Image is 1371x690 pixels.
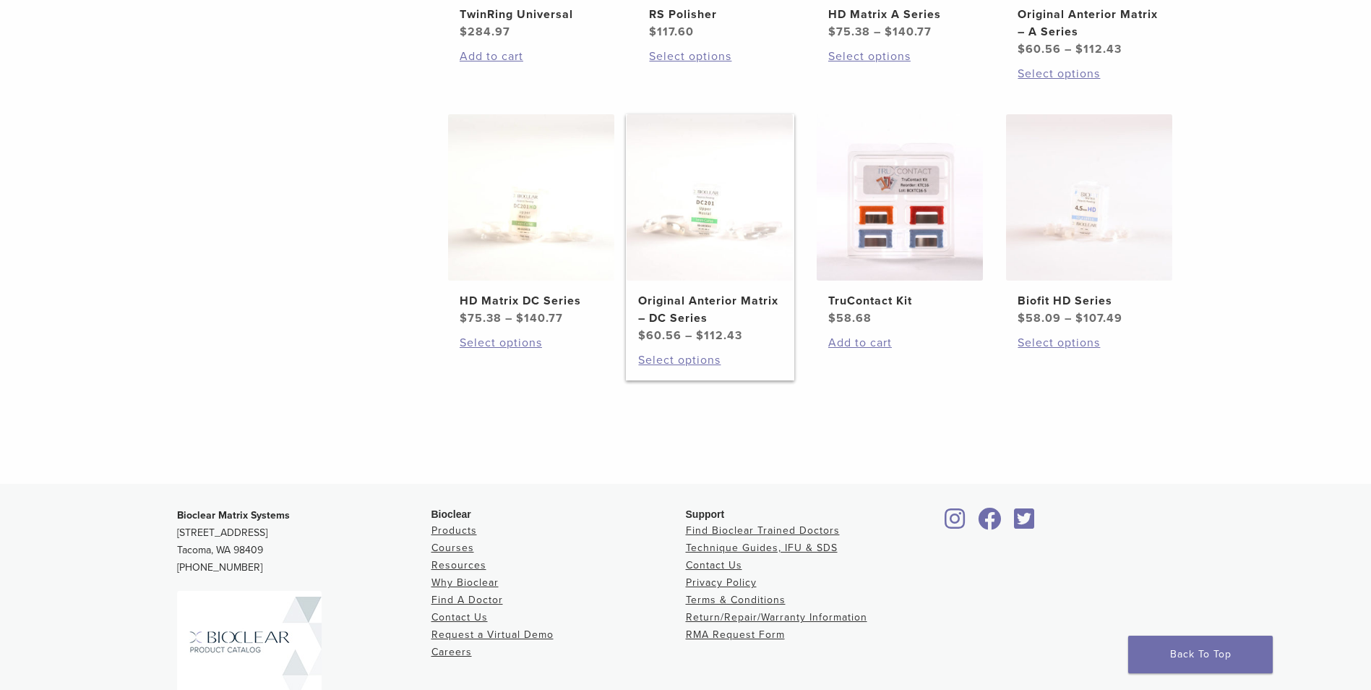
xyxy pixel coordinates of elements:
[460,25,510,39] bdi: 284.97
[1065,311,1072,325] span: –
[817,114,983,281] img: TruContact Kit
[626,114,794,344] a: Original Anterior Matrix - DC SeriesOriginal Anterior Matrix – DC Series
[460,25,468,39] span: $
[638,328,646,343] span: $
[1018,6,1161,41] h2: Original Anterior Matrix – A Series
[460,6,603,23] h2: TwinRing Universal
[649,6,792,23] h2: RS Polisher
[1018,42,1061,56] bdi: 60.56
[1018,65,1161,82] a: Select options for “Original Anterior Matrix - A Series”
[1075,311,1083,325] span: $
[1065,42,1072,56] span: –
[1018,292,1161,310] h2: Biofit HD Series
[828,25,870,39] bdi: 75.38
[431,576,499,589] a: Why Bioclear
[431,611,488,623] a: Contact Us
[1018,42,1026,56] span: $
[649,48,792,65] a: Select options for “RS Polisher”
[874,25,881,39] span: –
[638,352,781,369] a: Select options for “Original Anterior Matrix - DC Series”
[686,576,757,589] a: Privacy Policy
[1018,311,1026,325] span: $
[431,594,503,606] a: Find A Doctor
[177,507,431,576] p: [STREET_ADDRESS] Tacoma, WA 98409 [PHONE_NUMBER]
[828,311,836,325] span: $
[940,516,971,531] a: Bioclear
[516,311,563,325] bdi: 140.77
[696,328,704,343] span: $
[460,311,468,325] span: $
[828,292,971,310] h2: TruContact Kit
[448,114,614,281] img: HD Matrix DC Series
[649,25,657,39] span: $
[686,629,785,641] a: RMA Request Form
[431,559,486,571] a: Resources
[649,25,694,39] bdi: 117.60
[685,328,692,343] span: –
[505,311,512,325] span: –
[686,594,786,606] a: Terms & Conditions
[1018,334,1161,352] a: Select options for “Biofit HD Series”
[696,328,742,343] bdi: 112.43
[816,114,984,327] a: TruContact KitTruContact Kit $58.68
[627,114,793,281] img: Original Anterior Matrix - DC Series
[828,311,872,325] bdi: 58.68
[686,542,838,554] a: Technique Guides, IFU & SDS
[828,6,971,23] h2: HD Matrix A Series
[431,524,477,537] a: Products
[177,509,290,521] strong: Bioclear Matrix Systems
[431,646,472,658] a: Careers
[447,114,616,327] a: HD Matrix DC SeriesHD Matrix DC Series
[974,516,1007,531] a: Bioclear
[686,611,867,623] a: Return/Repair/Warranty Information
[638,328,682,343] bdi: 60.56
[686,524,840,537] a: Find Bioclear Trained Doctors
[431,629,554,641] a: Request a Virtual Demo
[885,25,893,39] span: $
[828,25,836,39] span: $
[686,559,742,571] a: Contact Us
[1006,114,1172,281] img: Biofit HD Series
[460,311,502,325] bdi: 75.38
[638,292,781,327] h2: Original Anterior Matrix – DC Series
[431,542,474,554] a: Courses
[686,508,725,520] span: Support
[1018,311,1061,325] bdi: 58.09
[885,25,932,39] bdi: 140.77
[1010,516,1040,531] a: Bioclear
[1005,114,1174,327] a: Biofit HD SeriesBiofit HD Series
[460,292,603,310] h2: HD Matrix DC Series
[1075,311,1122,325] bdi: 107.49
[828,334,971,352] a: Add to cart: “TruContact Kit”
[1075,42,1083,56] span: $
[1128,636,1273,673] a: Back To Top
[516,311,524,325] span: $
[431,508,471,520] span: Bioclear
[828,48,971,65] a: Select options for “HD Matrix A Series”
[1075,42,1122,56] bdi: 112.43
[460,334,603,352] a: Select options for “HD Matrix DC Series”
[460,48,603,65] a: Add to cart: “TwinRing Universal”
